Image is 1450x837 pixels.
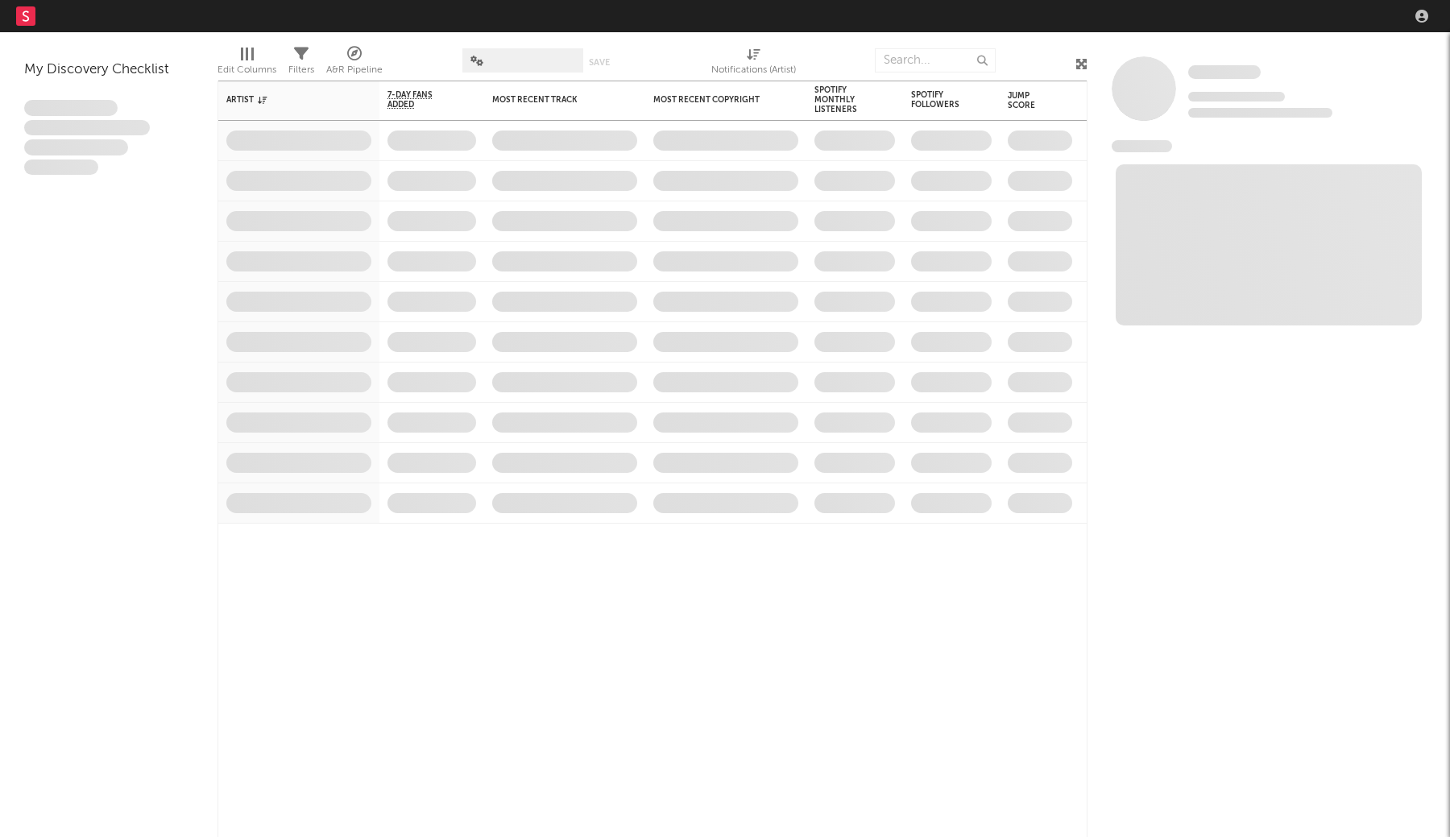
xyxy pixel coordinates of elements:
span: Tracking Since: [DATE] [1188,92,1285,102]
a: Some Artist [1188,64,1261,81]
span: Praesent ac interdum [24,139,128,155]
div: Filters [288,60,314,80]
span: Lorem ipsum dolor [24,100,118,116]
div: Filters [288,40,314,87]
span: Integer aliquet in purus et [24,120,150,136]
div: Edit Columns [217,60,276,80]
span: Aliquam viverra [24,160,98,176]
span: News Feed [1112,140,1172,152]
span: 0 fans last week [1188,108,1332,118]
div: A&R Pipeline [326,60,383,80]
input: Search... [875,48,996,73]
div: My Discovery Checklist [24,60,193,80]
div: Most Recent Track [492,95,613,105]
span: Some Artist [1188,65,1261,79]
div: Notifications (Artist) [711,60,796,80]
span: 7-Day Fans Added [387,90,452,110]
div: Most Recent Copyright [653,95,774,105]
div: Jump Score [1008,91,1048,110]
div: Spotify Monthly Listeners [814,85,871,114]
div: Edit Columns [217,40,276,87]
button: Save [589,58,610,67]
div: Spotify Followers [911,90,967,110]
div: A&R Pipeline [326,40,383,87]
div: Artist [226,95,347,105]
div: Notifications (Artist) [711,40,796,87]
